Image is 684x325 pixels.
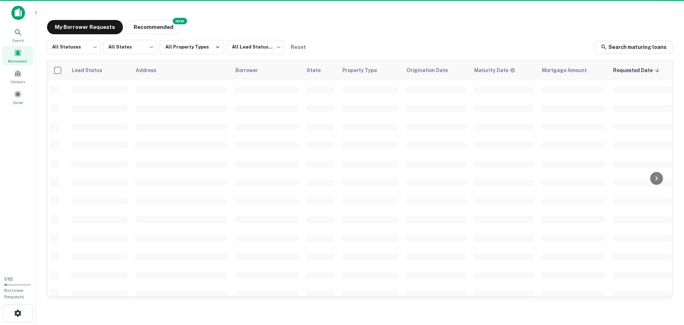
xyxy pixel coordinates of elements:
span: 1 / 10 [4,276,13,282]
span: Address [136,66,166,75]
span: Borrower [235,66,267,75]
th: Requested Date [609,60,677,80]
th: State [302,60,338,80]
a: Saved [2,87,33,107]
span: Requested Date [613,66,662,75]
button: All Property Types [160,40,224,54]
a: Contacts [2,67,33,86]
a: Search maturing loans [595,41,673,54]
div: Maturity dates displayed may be estimated. Please contact the lender for the most accurate maturi... [474,66,515,74]
span: Search [12,37,24,43]
th: Address [131,60,231,80]
th: Borrower [231,60,302,80]
span: Contacts [11,79,25,85]
span: Origination Date [406,66,457,75]
th: Mortgage Amount [538,60,609,80]
button: Reset [287,40,310,54]
div: All States [103,38,157,56]
div: NEW [173,18,187,24]
th: Property Type [338,60,402,80]
button: My Borrower Requests [47,20,123,34]
th: Origination Date [402,60,470,80]
span: Property Type [342,66,386,75]
span: Saved [13,100,23,105]
th: Maturity dates displayed may be estimated. Please contact the lender for the most accurate maturi... [470,60,538,80]
div: All Statuses [47,38,100,56]
img: capitalize-icon.png [11,6,25,20]
a: Borrowers [2,46,33,65]
div: All Lead Statuses [227,38,284,56]
th: Lead Status [67,60,131,80]
span: Mortgage Amount [542,66,596,75]
a: Search [2,25,33,45]
span: State [307,66,330,75]
span: Borrower Requests [4,288,24,299]
span: Maturity dates displayed may be estimated. Please contact the lender for the most accurate maturi... [474,66,525,74]
button: Recommended [126,20,181,34]
span: Borrowers [8,58,27,64]
span: Lead Status [72,66,112,75]
h6: Maturity Date [474,66,508,74]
